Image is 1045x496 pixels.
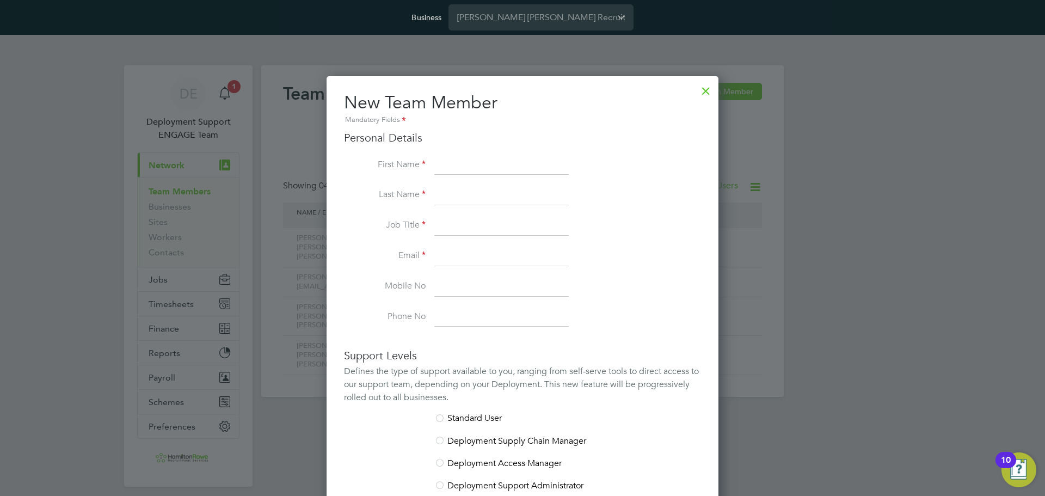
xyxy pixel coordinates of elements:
li: Deployment Access Manager [344,458,701,480]
div: 10 [1001,460,1011,474]
label: Phone No [344,311,426,322]
button: Open Resource Center, 10 new notifications [1001,452,1036,487]
h2: New Team Member [344,91,701,126]
div: Defines the type of support available to you, ranging from self-serve tools to direct access to o... [344,365,701,404]
h3: Support Levels [344,348,701,363]
li: Deployment Supply Chain Manager [344,436,701,458]
label: Email [344,250,426,261]
h3: Personal Details [344,131,701,145]
li: Standard User [344,413,701,435]
label: Mobile No [344,280,426,292]
label: Last Name [344,189,426,200]
label: First Name [344,159,426,170]
div: Mandatory Fields [344,114,701,126]
label: Business [411,13,441,22]
label: Job Title [344,219,426,231]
